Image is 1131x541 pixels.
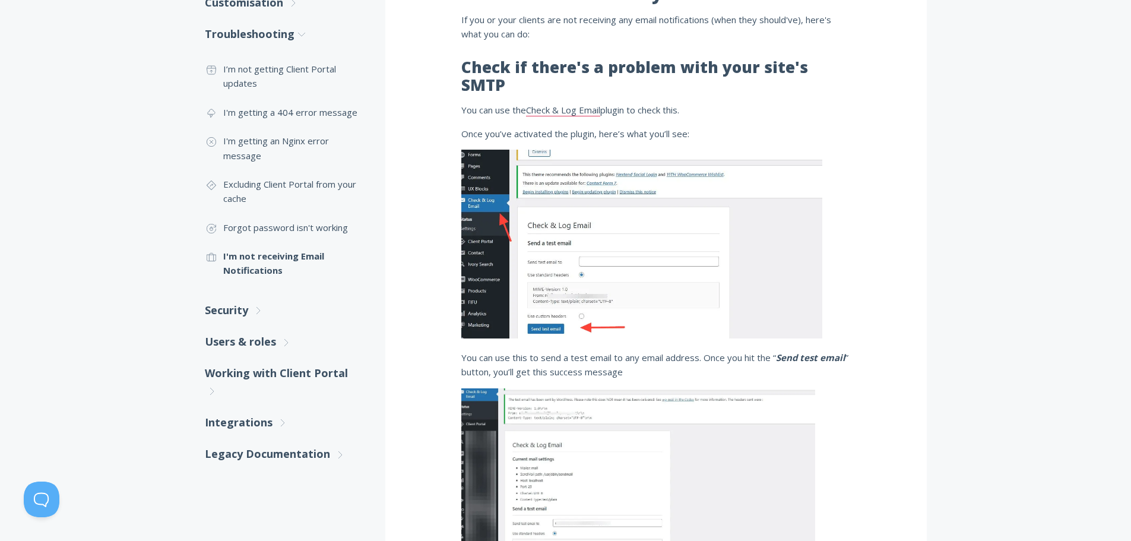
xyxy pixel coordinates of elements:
[205,18,362,50] a: Troubleshooting
[205,242,362,285] a: I'm not receiving Email Notifications
[205,407,362,438] a: Integrations
[205,295,362,326] a: Security
[461,126,851,141] p: Once you’ve activated the plugin, here’s what you’ll see:
[461,103,851,117] p: You can use the plugin to check this.
[24,482,59,517] iframe: Toggle Customer Support
[205,213,362,242] a: Forgot password isn't working
[205,438,362,470] a: Legacy Documentation
[205,326,362,357] a: Users & roles
[461,350,851,379] p: You can use this to send a test email to any email address. Once you hit the “ ” button, you’ll g...
[205,357,362,407] a: Working with Client Portal
[205,170,362,213] a: Excluding Client Portal from your cache
[461,12,851,42] p: If you or your clients are not receiving any email notifications (when they should've), here's wh...
[205,55,362,98] a: I’m not getting Client Portal updates
[461,56,808,96] b: Check if there's a problem with your site's SMTP
[776,352,845,363] i: Send test email
[526,104,600,116] a: Check & Log Email
[205,98,362,126] a: I'm getting a 404 error message
[205,126,362,170] a: I'm getting an Nginx error message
